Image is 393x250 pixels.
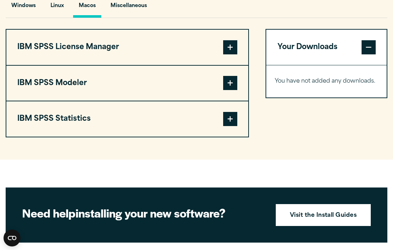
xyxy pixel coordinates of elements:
[22,205,265,220] h2: installing your new software?
[276,204,371,226] a: Visit the Install Guides
[4,230,20,246] button: Open CMP widget
[266,30,387,65] button: Your Downloads
[290,211,357,220] strong: Visit the Install Guides
[6,101,248,136] button: IBM SPSS Statistics
[266,65,387,97] div: Your Downloads
[6,66,248,101] button: IBM SPSS Modeler
[22,204,76,221] strong: Need help
[6,30,248,65] button: IBM SPSS License Manager
[275,76,378,87] p: You have not added any downloads.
